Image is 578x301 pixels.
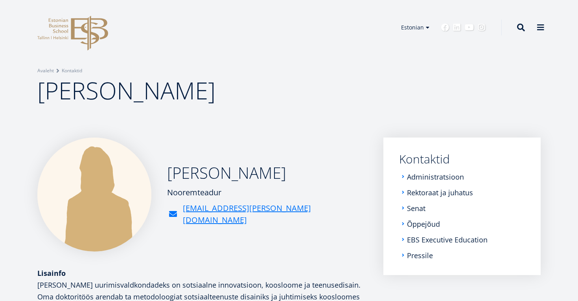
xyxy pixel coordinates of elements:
a: [EMAIL_ADDRESS][PERSON_NAME][DOMAIN_NAME] [183,202,368,226]
a: Avaleht [37,67,54,75]
h2: [PERSON_NAME] [167,163,368,183]
a: Õppejõud [407,220,440,228]
a: Kontaktid [399,153,525,165]
a: Rektoraat ja juhatus [407,189,473,196]
img: a [37,138,151,251]
a: Pressile [407,251,433,259]
a: Linkedin [453,24,461,31]
a: Instagram [478,24,486,31]
a: EBS Executive Education [407,236,488,244]
a: Facebook [441,24,449,31]
div: Nooremteadur [167,187,368,198]
a: Kontaktid [62,67,82,75]
a: Senat [407,204,425,212]
div: Lisainfo [37,267,368,279]
span: [PERSON_NAME] [37,74,215,106]
a: Administratsioon [407,173,464,181]
a: Youtube [465,24,474,31]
